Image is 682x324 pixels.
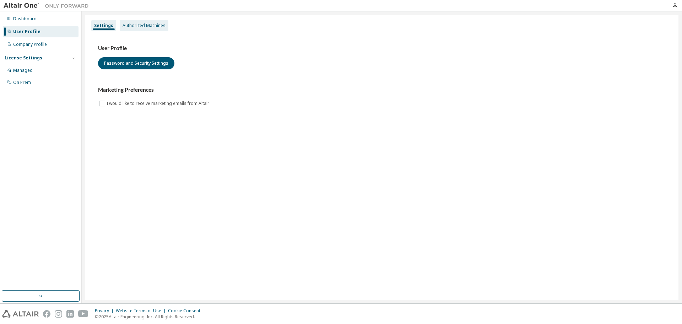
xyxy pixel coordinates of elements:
div: Dashboard [13,16,37,22]
div: On Prem [13,80,31,85]
div: Cookie Consent [168,308,205,314]
div: Privacy [95,308,116,314]
img: facebook.svg [43,310,50,318]
div: Managed [13,68,33,73]
h3: User Profile [98,45,666,52]
button: Password and Security Settings [98,57,174,69]
p: © 2025 Altair Engineering, Inc. All Rights Reserved. [95,314,205,320]
img: youtube.svg [78,310,88,318]
h3: Marketing Preferences [98,86,666,94]
img: altair_logo.svg [2,310,39,318]
img: instagram.svg [55,310,62,318]
div: License Settings [5,55,42,61]
div: Authorized Machines [123,23,166,28]
img: Altair One [4,2,92,9]
img: linkedin.svg [66,310,74,318]
div: Settings [94,23,113,28]
label: I would like to receive marketing emails from Altair [107,99,211,108]
div: User Profile [13,29,40,34]
div: Company Profile [13,42,47,47]
div: Website Terms of Use [116,308,168,314]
